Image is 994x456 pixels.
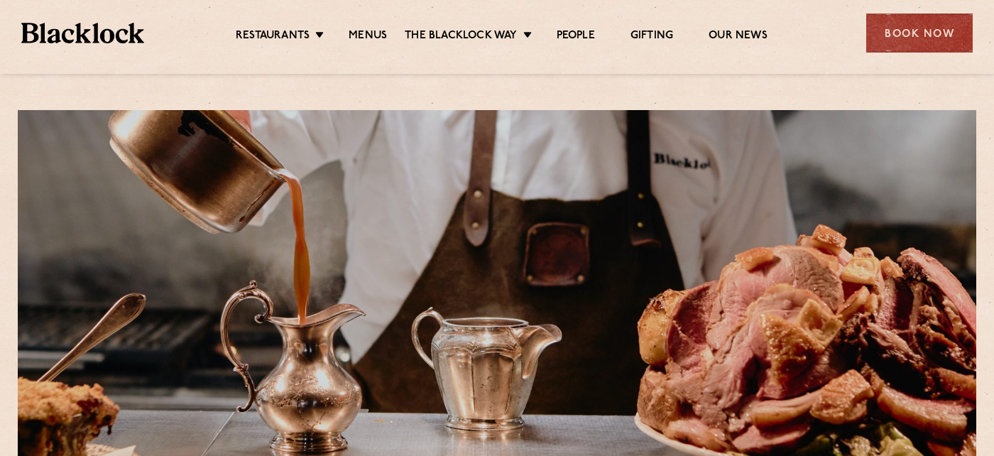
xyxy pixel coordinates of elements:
a: Our News [709,29,768,45]
a: People [557,29,595,45]
div: Book Now [866,13,973,53]
a: Menus [349,29,387,45]
a: The Blacklock Way [405,29,517,45]
a: Restaurants [236,29,310,45]
a: Gifting [630,29,673,45]
img: BL_Textured_Logo-footer-cropped.svg [21,23,144,43]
